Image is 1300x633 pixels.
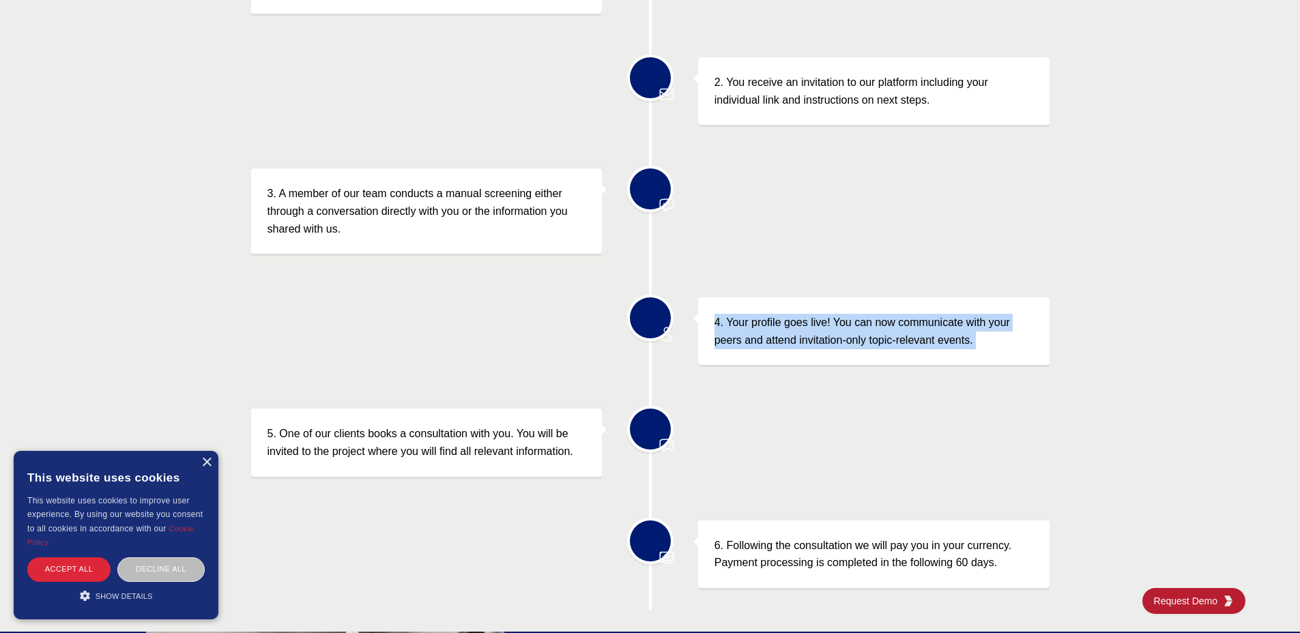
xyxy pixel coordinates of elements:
[1154,594,1223,608] span: Request Demo
[27,496,203,533] span: This website uses cookies to improve user experience. By using our website you consent to all coo...
[268,425,586,460] p: 5. One of our clients books a consultation with you. You will be invited to the project where you...
[1142,588,1245,614] a: Request DemoKGG
[1232,568,1300,633] iframe: Chat Widget
[714,314,1033,349] p: 4. Your profile goes live! You can now communicate with your peers and attend invitation-only top...
[268,185,586,237] p: 3. A member of our team conducts a manual screening either through a conversation directly with y...
[27,461,205,494] div: This website uses cookies
[1223,595,1234,606] img: KGG
[201,458,212,468] div: Close
[714,537,1033,572] p: 6. Following the consultation we will pay you in your currency. Payment processing is completed i...
[27,525,194,546] a: Cookie Policy
[27,589,205,602] div: Show details
[117,557,205,581] div: Decline all
[96,592,153,600] span: Show details
[27,557,111,581] div: Accept all
[714,74,1033,108] p: 2. You receive an invitation to our platform including your individual link and instructions on n...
